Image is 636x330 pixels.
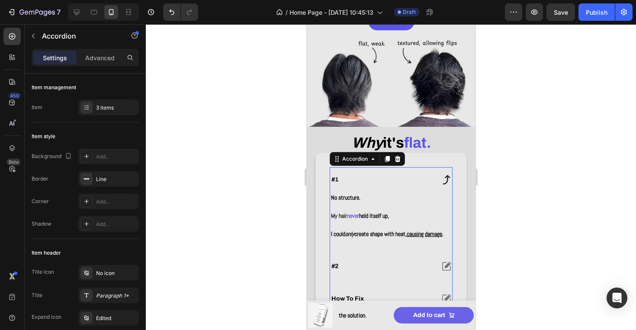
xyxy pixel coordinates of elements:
[403,8,416,16] span: Draft
[96,292,137,300] div: Paragraph 1*
[32,104,42,111] div: Item
[32,268,54,276] div: Title icon
[96,153,137,161] div: Add...
[96,198,137,206] div: Add...
[32,133,55,140] div: Item style
[96,269,137,277] div: No icon
[43,53,67,62] p: Settings
[307,24,475,330] iframe: Design area
[32,220,51,228] div: Shadow
[607,288,627,308] div: Open Intercom Messenger
[96,175,137,183] div: Line
[554,9,568,16] span: Save
[163,3,198,21] div: Undo/Redo
[6,159,21,165] div: Beta
[32,313,61,321] div: Expand icon
[32,249,61,257] div: Item header
[32,151,74,162] div: Background
[85,53,115,62] p: Advanced
[286,8,288,17] span: /
[586,8,607,17] div: Publish
[32,175,48,183] div: Border
[32,291,42,299] div: Title
[42,31,116,41] p: Accordion
[578,3,615,21] button: Publish
[32,84,76,91] div: Item management
[289,8,373,17] span: Home Page - [DATE] 10:45:13
[96,220,137,228] div: Add...
[8,92,21,99] div: 450
[96,314,137,322] div: Edited
[96,104,137,112] div: 3 items
[32,197,49,205] div: Corner
[546,3,575,21] button: Save
[57,7,61,17] p: 7
[3,3,64,21] button: 7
